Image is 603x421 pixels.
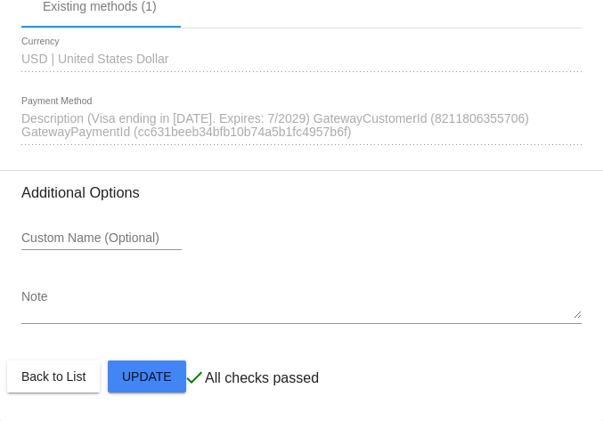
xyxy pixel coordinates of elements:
[108,360,186,393] button: Update
[21,111,529,140] span: Description (Visa ending in [DATE]. Expires: 7/2029) GatewayCustomerId (8211806355706) GatewayPay...
[7,360,100,393] button: Back to List
[205,370,319,386] p: All checks passed
[183,367,205,388] mat-icon: check
[21,231,182,246] input: Custom Name (Optional)
[21,184,582,201] h3: Additional Options
[122,369,172,384] span: Update
[21,369,86,384] span: Back to List
[21,52,168,66] span: USD | United States Dollar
